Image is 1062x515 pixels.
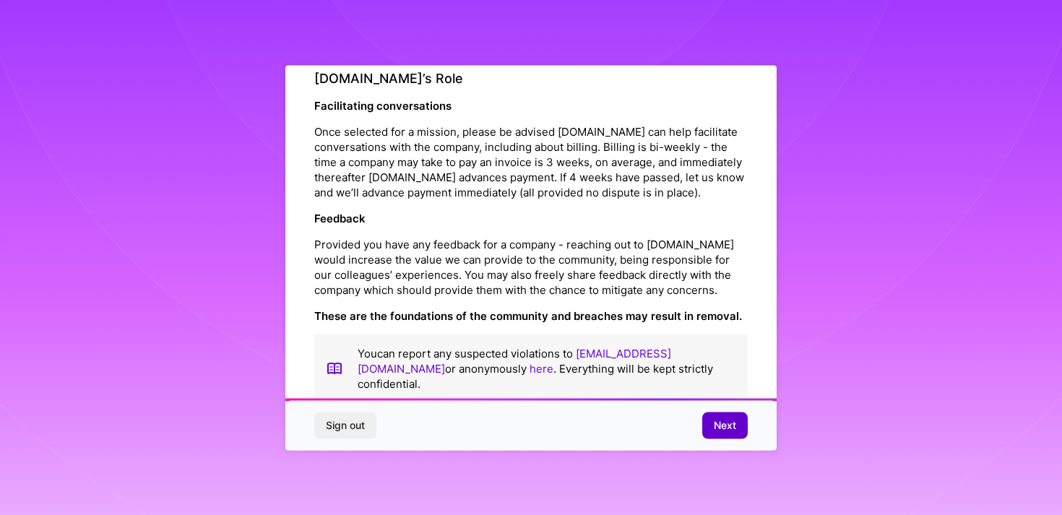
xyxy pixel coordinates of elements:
p: You can report any suspected violations to or anonymously . Everything will be kept strictly conf... [358,345,736,391]
strong: These are the foundations of the community and breaches may result in removal. [314,308,742,322]
h4: [DOMAIN_NAME]’s Role [314,71,748,87]
strong: Facilitating conversations [314,98,452,112]
p: Provided you have any feedback for a company - reaching out to [DOMAIN_NAME] would increase the v... [314,236,748,297]
img: book icon [326,345,343,391]
span: Sign out [326,418,365,433]
a: here [530,361,553,375]
a: [EMAIL_ADDRESS][DOMAIN_NAME] [358,346,671,375]
p: Once selected for a mission, please be advised [DOMAIN_NAME] can help facilitate conversations wi... [314,124,748,199]
button: Sign out [314,412,376,438]
strong: Feedback [314,211,366,225]
button: Next [702,412,748,438]
span: Next [714,418,736,433]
